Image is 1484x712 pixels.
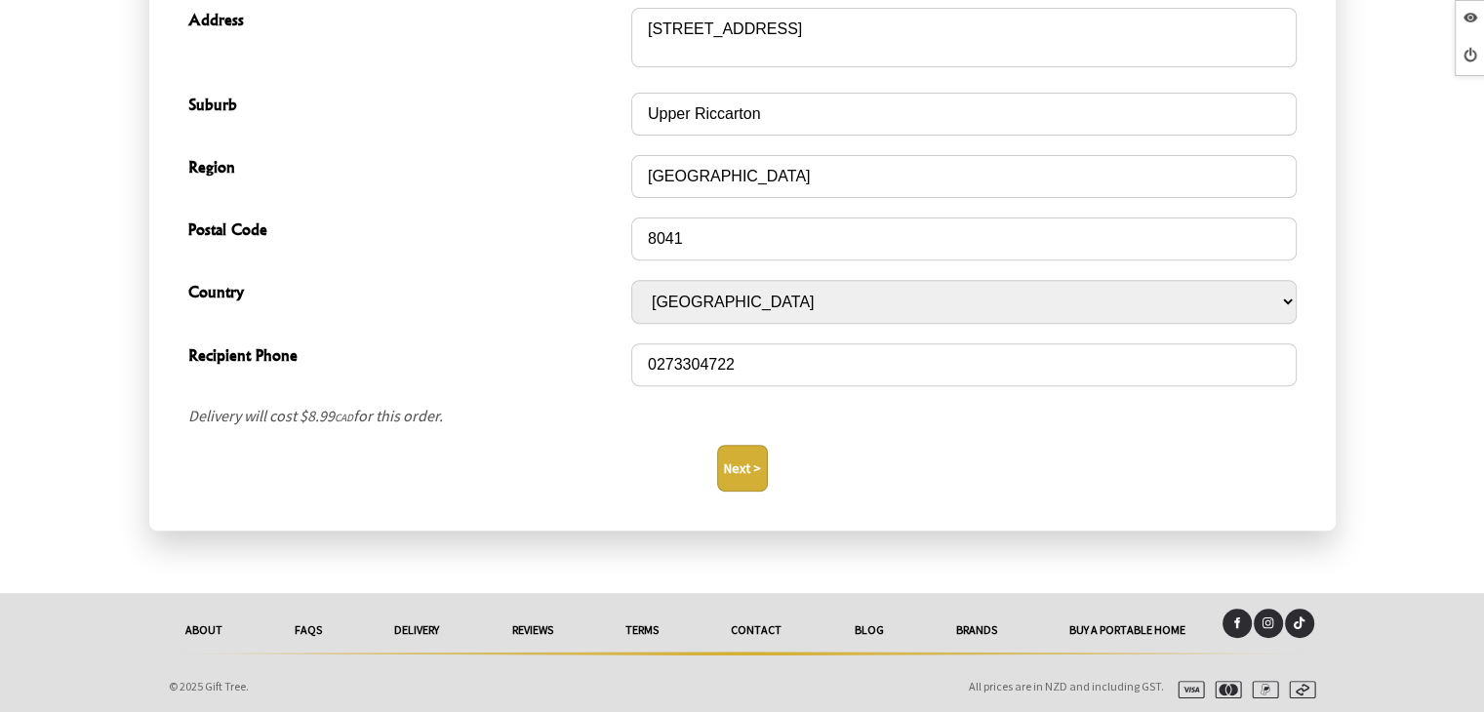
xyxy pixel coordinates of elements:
a: reviews [475,609,588,652]
img: afterpay.svg [1281,681,1316,698]
span: Suburb [188,93,622,121]
textarea: Address [631,8,1297,67]
a: Instagram [1254,609,1283,638]
span: All prices are in NZD and including GST. [969,679,1164,693]
img: mastercard.svg [1207,681,1242,698]
span: Postal Code [188,218,622,246]
a: Facebook [1223,609,1252,638]
a: Blog [818,609,919,652]
span: © 2025 Gift Tree. [169,679,249,693]
a: FAQs [259,609,358,652]
input: Recipient Phone [631,343,1297,386]
a: Buy a Portable Home [1033,609,1222,652]
input: Suburb [631,93,1297,136]
span: CAD [335,411,353,424]
span: Country [188,280,622,308]
a: Contact [695,609,818,652]
input: Postal Code [631,218,1297,260]
select: Country [631,280,1297,324]
a: Terms [589,609,695,652]
input: Region [631,155,1297,198]
span: Address [188,8,622,36]
a: About [149,609,259,652]
span: Region [188,155,622,183]
em: Delivery will cost $8.99 for this order. [188,406,443,425]
a: delivery [358,609,475,652]
img: paypal.svg [1244,681,1279,698]
span: Recipient Phone [188,343,622,372]
button: Next > [717,445,768,492]
a: Tiktok [1285,609,1314,638]
img: visa.svg [1170,681,1205,698]
a: Brands [920,609,1033,652]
